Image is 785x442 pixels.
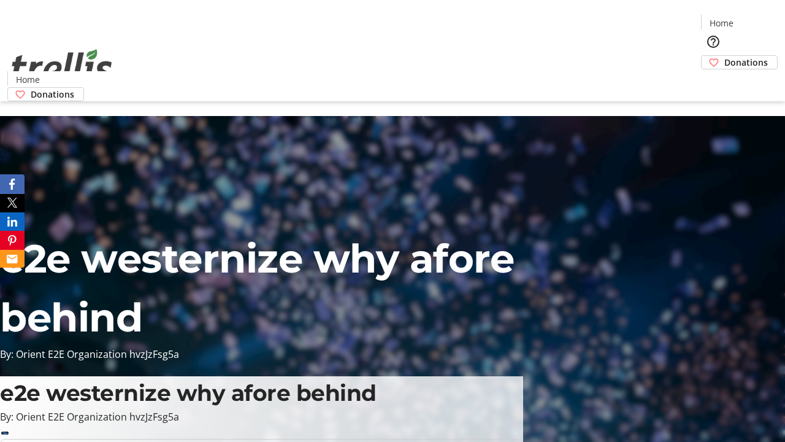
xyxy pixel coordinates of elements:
[701,29,726,54] button: Help
[8,73,47,86] a: Home
[702,17,741,29] a: Home
[701,55,778,69] a: Donations
[31,88,74,101] span: Donations
[7,87,84,101] a: Donations
[724,56,768,69] span: Donations
[7,36,117,97] img: Orient E2E Organization hvzJzFsg5a's Logo
[710,17,733,29] span: Home
[16,73,40,86] span: Home
[701,69,726,94] button: Cart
